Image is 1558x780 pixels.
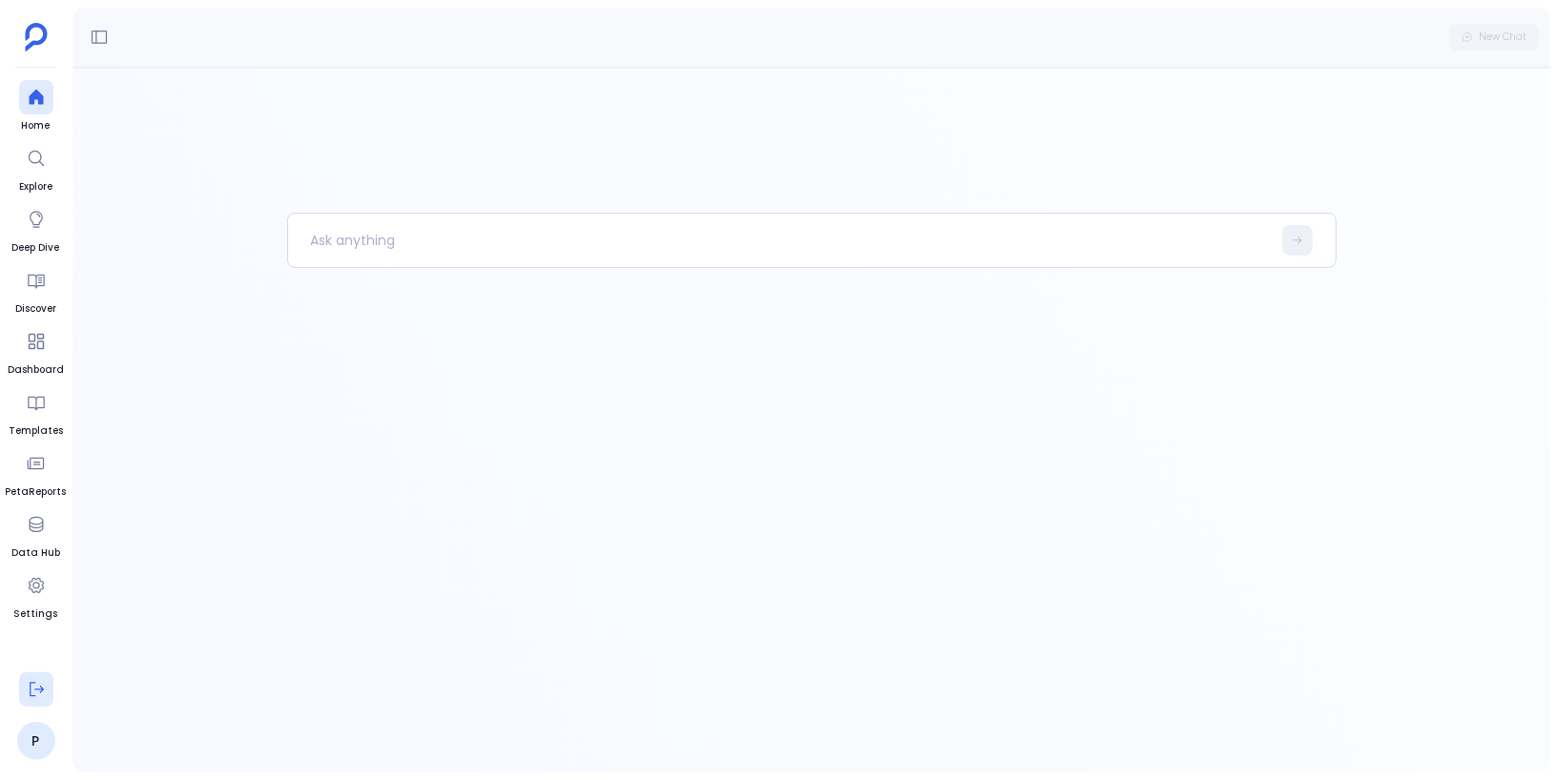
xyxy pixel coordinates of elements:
[14,606,58,622] span: Settings
[19,141,53,195] a: Explore
[8,362,64,378] span: Dashboard
[19,179,53,195] span: Explore
[11,507,60,561] a: Data Hub
[15,301,56,317] span: Discover
[15,263,56,317] a: Discover
[6,484,67,500] span: PetaReports
[19,80,53,133] a: Home
[9,423,63,439] span: Templates
[8,324,64,378] a: Dashboard
[19,118,53,133] span: Home
[14,568,58,622] a: Settings
[25,23,48,51] img: petavue logo
[12,240,60,256] span: Deep Dive
[17,722,55,760] a: P
[6,446,67,500] a: PetaReports
[12,202,60,256] a: Deep Dive
[11,545,60,561] span: Data Hub
[9,385,63,439] a: Templates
